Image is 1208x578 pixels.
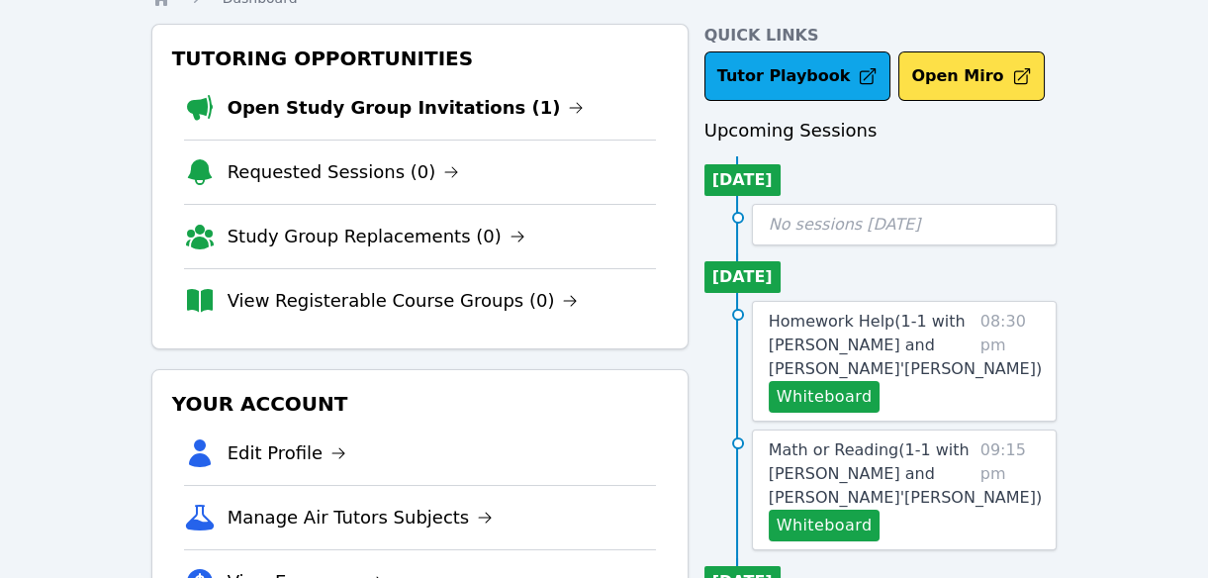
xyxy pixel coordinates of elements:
button: Open Miro [898,51,1044,101]
span: No sessions [DATE] [769,215,921,234]
h3: Upcoming Sessions [704,117,1058,144]
span: Math or Reading ( 1-1 with [PERSON_NAME] and [PERSON_NAME]'[PERSON_NAME] ) [769,440,1042,507]
li: [DATE] [704,261,781,293]
button: Whiteboard [769,510,881,541]
h4: Quick Links [704,24,1058,48]
a: Homework Help(1-1 with [PERSON_NAME] and [PERSON_NAME]'[PERSON_NAME]) [769,310,1042,381]
span: 09:15 pm [980,438,1041,541]
a: View Registerable Course Groups (0) [228,287,579,315]
a: Tutor Playbook [704,51,891,101]
a: Manage Air Tutors Subjects [228,504,494,531]
span: 08:30 pm [980,310,1041,413]
a: Open Study Group Invitations (1) [228,94,585,122]
a: Requested Sessions (0) [228,158,460,186]
h3: Your Account [168,386,672,422]
button: Whiteboard [769,381,881,413]
a: Study Group Replacements (0) [228,223,525,250]
h3: Tutoring Opportunities [168,41,672,76]
li: [DATE] [704,164,781,196]
a: Math or Reading(1-1 with [PERSON_NAME] and [PERSON_NAME]'[PERSON_NAME]) [769,438,1042,510]
span: Homework Help ( 1-1 with [PERSON_NAME] and [PERSON_NAME]'[PERSON_NAME] ) [769,312,1042,378]
a: Edit Profile [228,439,347,467]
